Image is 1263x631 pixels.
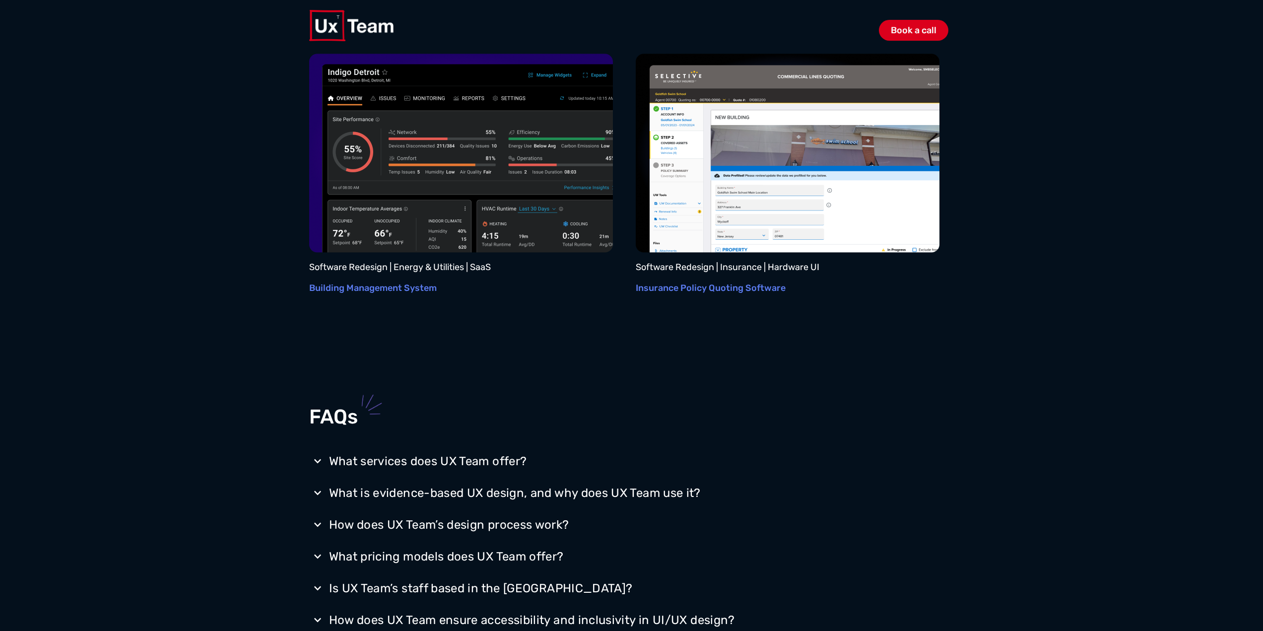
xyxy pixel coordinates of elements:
[329,453,527,469] div: What services does UX Team offer?
[636,54,939,253] img: Insurance Quoting Software Design
[329,580,633,596] div: Is UX Team’s staff based in the [GEOGRAPHIC_DATA]?
[309,575,954,601] summary: Is UX Team’s staff based in the [GEOGRAPHIC_DATA]?
[879,20,948,41] a: Book a call
[309,544,954,569] summary: What pricing models does UX Team offer?
[329,517,569,533] div: How does UX Team’s design process work?
[309,512,954,538] summary: How does UX Team’s design process work?
[309,54,613,253] img: Nuero Building management system design
[329,549,564,564] div: What pricing models does UX Team offer?
[636,261,954,274] p: Software Redesign | Insurance | Hardware UI
[309,282,437,293] a: Building Management System
[309,448,954,474] summary: What services does UX Team offer?
[329,485,701,501] div: What is evidence-based UX design, and why does UX Team use it?
[891,26,936,35] span: Book a call
[309,480,954,506] summary: What is evidence-based UX design, and why does UX Team use it?
[309,261,628,274] p: Software Redesign | Energy & Utilities | SaaS
[1213,583,1263,631] iframe: Chat Widget
[309,406,954,428] h2: FAQs
[329,612,735,628] div: How does UX Team ensure accessibility and inclusivity in UI/UX design?
[636,282,786,293] a: Insurance Policy Quoting Software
